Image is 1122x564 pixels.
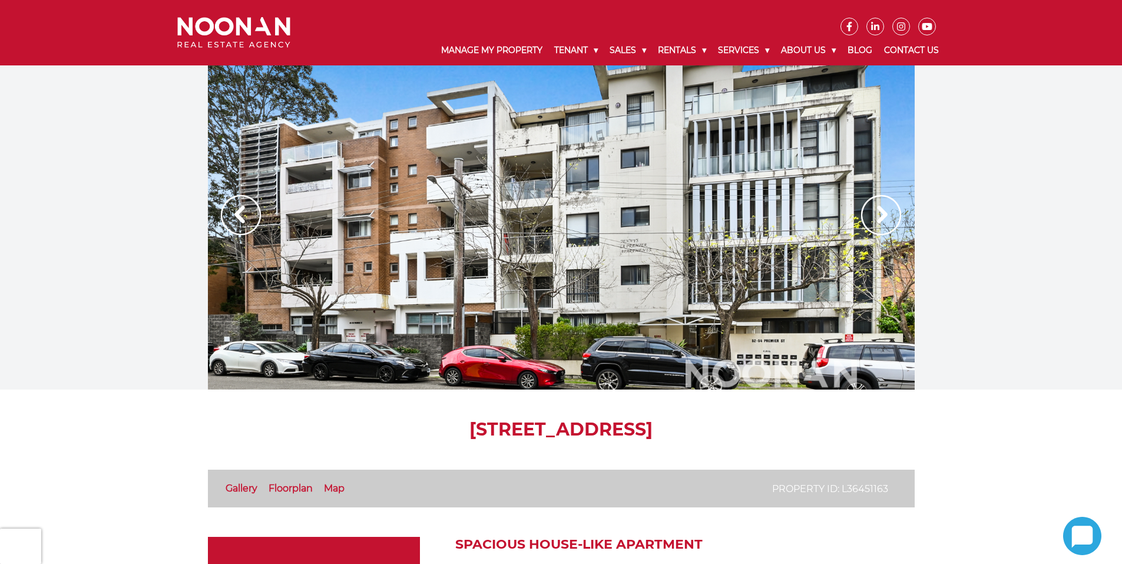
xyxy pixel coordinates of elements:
a: Contact Us [878,35,945,65]
a: Floorplan [269,483,313,494]
a: Rentals [652,35,712,65]
img: Arrow slider [861,195,901,235]
p: Property ID: L36451163 [772,481,888,496]
img: Arrow slider [221,195,261,235]
a: Map [324,483,345,494]
a: Blog [842,35,878,65]
h2: Spacious House-Like Apartment [455,537,915,552]
a: Tenant [548,35,604,65]
img: Noonan Real Estate Agency [177,17,290,48]
a: Services [712,35,775,65]
a: About Us [775,35,842,65]
h1: [STREET_ADDRESS] [208,419,915,440]
a: Manage My Property [435,35,548,65]
a: Sales [604,35,652,65]
a: Gallery [226,483,257,494]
